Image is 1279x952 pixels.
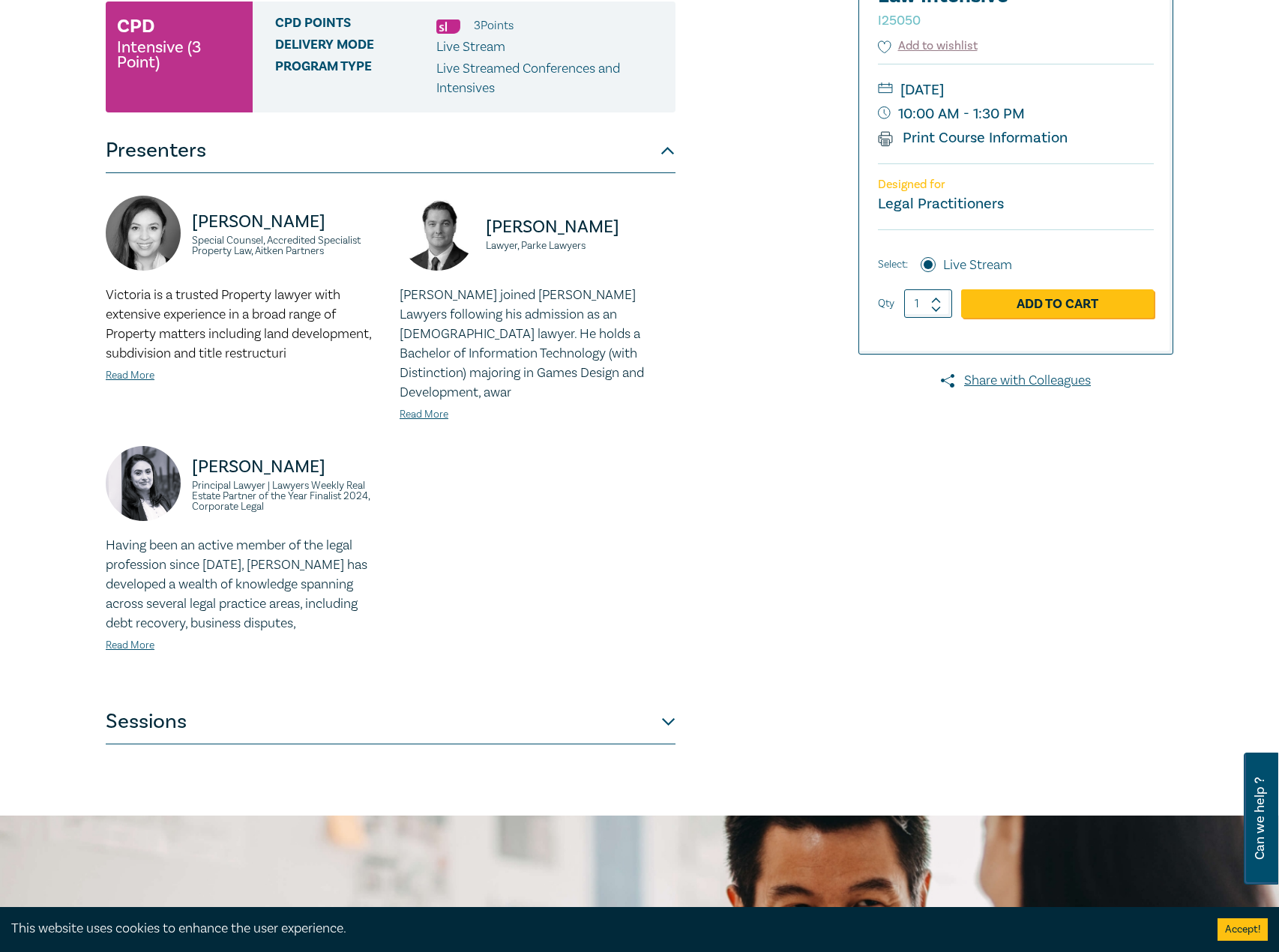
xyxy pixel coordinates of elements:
[275,59,436,98] span: Program type
[878,12,921,29] small: I25050
[878,78,1154,102] small: [DATE]
[878,295,894,312] label: Qty
[106,286,371,362] span: Victoria is a trusted Property lawyer with extensive experience in a broad range of Property matt...
[436,59,664,98] p: Live Streamed Conferences and Intensives
[878,102,1154,126] small: 10:00 AM - 1:30 PM
[106,196,181,271] img: https://s3.ap-southeast-2.amazonaws.com/leo-cussen-store-production-content/Contacts/Victoria%20A...
[192,455,382,479] p: [PERSON_NAME]
[878,37,978,55] button: Add to wishlist
[474,16,514,35] li: 3 Point s
[878,256,908,273] span: Select:
[117,40,241,70] small: Intensive (3 Point)
[943,256,1012,275] label: Live Stream
[192,235,382,256] small: Special Counsel, Accredited Specialist Property Law, Aitken Partners
[878,194,1004,214] small: Legal Practitioners
[192,480,382,512] small: Principal Lawyer | Lawyers Weekly Real Estate Partner of the Year Finalist 2024, Corporate Legal
[106,128,675,173] button: Presenters
[878,128,1068,148] a: Print Course Information
[275,37,436,57] span: Delivery Mode
[436,38,505,55] span: Live Stream
[878,178,1154,192] p: Designed for
[400,196,475,271] img: https://s3.ap-southeast-2.amazonaws.com/leo-cussen-store-production-content/Contacts/Julian%20McI...
[192,210,382,234] p: [PERSON_NAME]
[11,919,1195,939] div: This website uses cookies to enhance the user experience.
[486,215,675,239] p: [PERSON_NAME]
[400,286,675,403] p: [PERSON_NAME] joined [PERSON_NAME] Lawyers following his admission as an [DEMOGRAPHIC_DATA] lawye...
[106,536,382,633] p: Having been an active member of the legal profession since [DATE], [PERSON_NAME] has developed a ...
[1253,762,1267,876] span: Can we help ?
[106,369,154,382] a: Read More
[106,639,154,652] a: Read More
[961,289,1154,318] a: Add to Cart
[1218,918,1268,941] button: Accept cookies
[904,289,952,318] input: 1
[400,408,448,421] a: Read More
[858,371,1173,391] a: Share with Colleagues
[486,241,675,251] small: Lawyer, Parke Lawyers
[106,446,181,521] img: https://s3.ap-southeast-2.amazonaws.com/leo-cussen-store-production-content/Contacts/Zohra%20Ali/...
[275,16,436,35] span: CPD Points
[436,19,460,34] img: Substantive Law
[106,699,675,744] button: Sessions
[117,13,154,40] h3: CPD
